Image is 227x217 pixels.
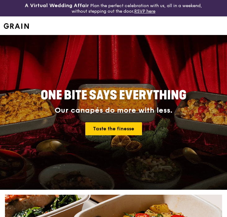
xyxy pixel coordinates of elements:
div: Our canapés do more with less. [29,106,198,115]
a: RSVP here [134,9,155,14]
a: Taste the finesse [85,122,142,135]
div: Plan the perfect celebration with us, all in a weekend, without stepping out the door. [19,2,208,14]
a: GrainGrain [4,16,29,35]
img: Grain [4,23,29,29]
h3: A Virtual Wedding Affair [25,2,89,9]
span: ONE BITE SAYS EVERYTHING [41,88,186,103]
